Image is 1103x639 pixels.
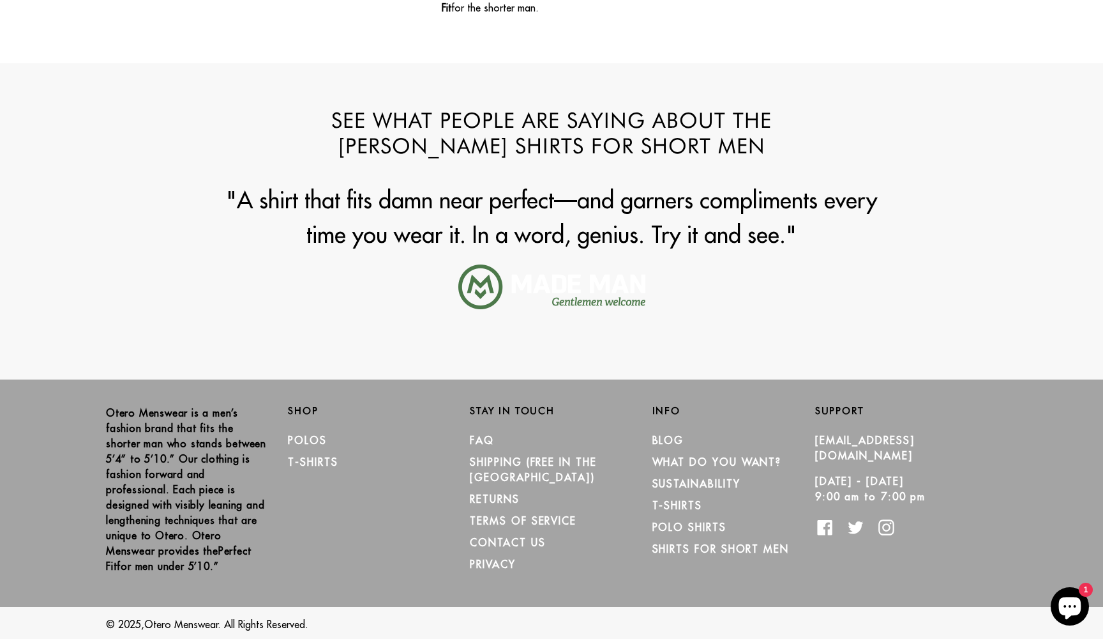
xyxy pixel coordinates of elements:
[261,108,842,158] h2: See What People are Saying about the [PERSON_NAME] Shirts for Short Men
[815,405,997,417] h2: Support
[106,617,997,632] p: © 2025, . All Rights Reserved.
[652,434,684,447] a: Blog
[288,405,451,417] h2: Shop
[458,265,645,309] img: unnamed_1024x1024.png
[288,434,327,447] a: Polos
[470,456,596,484] a: SHIPPING (Free in the [GEOGRAPHIC_DATA])
[106,544,251,573] strong: Perfect Fit
[652,405,815,417] h2: Info
[144,618,218,631] a: Otero Menswear
[1047,587,1093,629] inbox-online-store-chat: Shopify online store chat
[470,405,633,417] h2: Stay in Touch
[652,456,782,468] a: What Do You Want?
[652,477,740,490] a: Sustainability
[470,434,494,447] a: FAQ
[652,499,702,512] a: T-Shirts
[815,473,978,504] p: [DATE] - [DATE] 9:00 am to 7:00 pm
[470,536,545,549] a: CONTACT US
[288,456,338,468] a: T-Shirts
[470,493,519,505] a: RETURNS
[815,434,915,462] a: [EMAIL_ADDRESS][DOMAIN_NAME]
[470,514,576,527] a: TERMS OF SERVICE
[652,543,789,555] a: Shirts for Short Men
[106,405,269,574] p: Otero Menswear is a men’s fashion brand that fits the shorter man who stands between 5’4” to 5’10...
[225,183,878,252] p: "A shirt that fits damn near perfect—and garners compliments every time you wear it. In a word, g...
[470,558,515,571] a: PRIVACY
[652,521,726,534] a: Polo Shirts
